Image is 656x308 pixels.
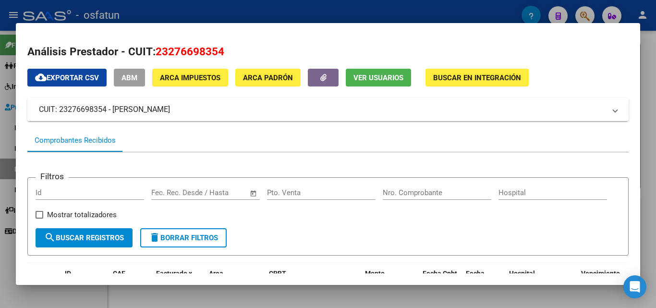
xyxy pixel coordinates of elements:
div: Open Intercom Messenger [623,275,646,298]
datatable-header-cell: CPBT [265,263,361,306]
mat-panel-title: CUIT: 23276698354 - [PERSON_NAME] [39,104,606,115]
mat-icon: cloud_download [35,72,47,83]
span: Facturado x Orden De [156,270,192,288]
button: ARCA Padrón [235,69,301,86]
span: Mostrar totalizadores [47,209,117,221]
div: Comprobantes Recibidos [35,135,116,146]
span: CPBT [269,270,286,277]
span: ABM [121,74,137,82]
span: Exportar CSV [35,74,99,82]
span: Hospital [509,270,535,277]
span: Fecha Cpbt [423,270,457,277]
span: ARCA Padrón [243,74,293,82]
button: Buscar en Integración [425,69,529,86]
span: 23276698354 [156,45,224,58]
button: Ver Usuarios [346,69,411,86]
datatable-header-cell: Fecha Cpbt [419,263,462,306]
datatable-header-cell: Vencimiento Auditoría [577,263,620,306]
input: End date [191,188,238,197]
h2: Análisis Prestador - CUIT: [27,44,629,60]
datatable-header-cell: Monto [361,263,419,306]
span: Area [209,270,223,277]
button: Exportar CSV [27,69,107,86]
datatable-header-cell: CAE [109,263,152,306]
datatable-header-cell: Facturado x Orden De [152,263,205,306]
span: Buscar en Integración [433,74,521,82]
datatable-header-cell: Fecha Recibido [462,263,505,306]
span: Ver Usuarios [353,74,403,82]
span: CAE [113,270,125,277]
mat-expansion-panel-header: CUIT: 23276698354 - [PERSON_NAME] [27,98,629,121]
span: ID [65,270,71,277]
span: ARCA Impuestos [160,74,220,82]
button: ARCA Impuestos [152,69,228,86]
datatable-header-cell: ID [61,263,109,306]
span: Borrar Filtros [149,234,218,242]
h3: Filtros [36,170,69,183]
datatable-header-cell: Hospital [505,263,577,306]
button: Buscar Registros [36,228,133,247]
button: Borrar Filtros [140,228,227,247]
span: Vencimiento Auditoría [581,270,620,288]
span: Fecha Recibido [466,270,493,288]
span: Buscar Registros [44,234,124,242]
button: ABM [114,69,145,86]
span: Monto [365,270,385,277]
button: Open calendar [248,188,259,199]
datatable-header-cell: Area [205,263,265,306]
input: Start date [151,188,182,197]
mat-icon: search [44,232,56,243]
mat-icon: delete [149,232,160,243]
